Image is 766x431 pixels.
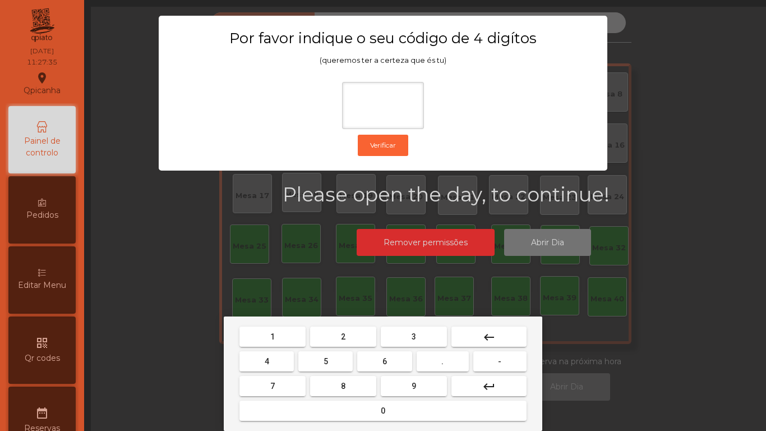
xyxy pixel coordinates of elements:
[270,382,275,391] span: 7
[412,382,416,391] span: 9
[412,332,416,341] span: 3
[441,357,444,366] span: .
[265,357,269,366] span: 4
[498,357,501,366] span: -
[270,332,275,341] span: 1
[482,331,496,344] mat-icon: keyboard_backspace
[181,29,585,47] h3: Por favor indique o seu código de 4 digítos
[320,56,446,65] span: (queremos ter a certeza que és tu)
[358,135,408,156] button: Verificar
[382,357,387,366] span: 6
[324,357,328,366] span: 5
[341,382,345,391] span: 8
[381,406,385,415] span: 0
[482,380,496,393] mat-icon: keyboard_return
[341,332,345,341] span: 2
